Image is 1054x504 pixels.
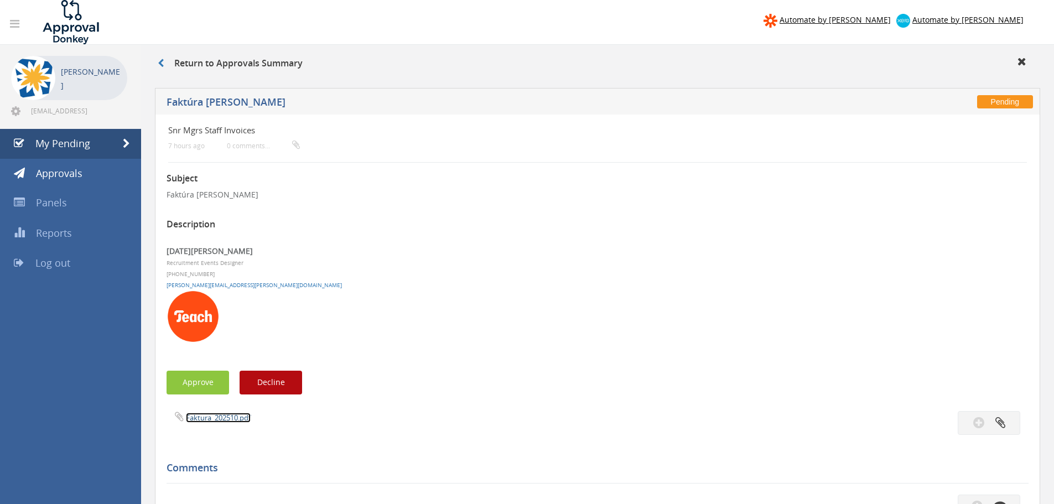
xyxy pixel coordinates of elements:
[36,196,67,209] span: Panels
[896,14,910,28] img: xero-logo.png
[158,59,303,69] h3: Return to Approvals Summary
[167,97,772,111] h5: Faktúra [PERSON_NAME]
[167,220,1029,230] h3: Description
[36,226,72,240] span: Reports
[186,413,251,423] a: Faktura_202510.pdf
[167,246,253,256] b: [DATE][PERSON_NAME]
[168,142,205,150] small: 7 hours ago
[240,371,302,394] button: Decline
[168,126,884,135] h4: Snr Mgrs Staff Invoices
[167,463,1020,474] h5: Comments
[167,371,229,394] button: Approve
[31,106,125,115] span: [EMAIL_ADDRESS][DOMAIN_NAME]
[35,256,70,269] span: Log out
[227,142,300,150] small: 0 comments...
[912,14,1024,25] span: Automate by [PERSON_NAME]
[35,137,90,150] span: My Pending
[167,189,1029,200] p: Faktúra [PERSON_NAME]
[764,14,777,28] img: zapier-logomark.png
[167,259,243,267] font: Recruitment Events Designer
[977,95,1033,108] span: Pending
[167,174,1029,184] h3: Subject
[780,14,891,25] span: Automate by [PERSON_NAME]
[167,282,342,289] a: [PERSON_NAME][EMAIL_ADDRESS][PERSON_NAME][DOMAIN_NAME]
[36,167,82,180] span: Approvals
[61,65,122,92] p: [PERSON_NAME]
[167,271,215,278] font: [PHONE_NUMBER]
[167,290,220,343] img: AIorK4wRCTIJ2VEph_U9I0X7raKFc4uHUpLHd-NzURfvcSwL8tJOHPX24D4DegqElJ-4dGg7Kf_8lHTw-eX1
